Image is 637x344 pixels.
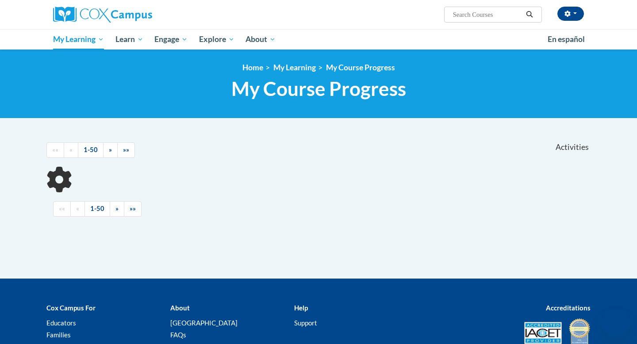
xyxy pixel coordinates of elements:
a: Engage [149,29,193,50]
span: Explore [199,34,234,45]
span: En español [548,34,585,44]
span: «« [52,146,58,153]
input: Search Courses [452,9,523,20]
span: »» [123,146,129,153]
span: « [76,205,79,212]
a: FAQs [170,331,186,339]
a: Support [294,319,317,327]
a: 1-50 [78,142,104,158]
a: Begining [53,201,71,217]
a: Families [46,331,71,339]
a: Educators [46,319,76,327]
a: End [124,201,142,217]
span: About [246,34,276,45]
a: Explore [193,29,240,50]
span: »» [130,205,136,212]
a: Next [110,201,124,217]
a: About [240,29,282,50]
a: My Learning [273,63,316,72]
a: En español [542,30,591,49]
a: Learn [110,29,149,50]
span: » [109,146,112,153]
span: My Course Progress [231,77,406,100]
span: Engage [154,34,188,45]
span: Activities [556,142,589,152]
button: Search [523,9,536,20]
span: « [69,146,73,153]
span: My Learning [53,34,104,45]
b: Cox Campus For [46,304,96,312]
a: My Course Progress [326,63,395,72]
a: [GEOGRAPHIC_DATA] [170,319,238,327]
b: Accreditations [546,304,591,312]
a: End [117,142,135,158]
button: Account Settings [557,7,584,21]
a: Previous [64,142,78,158]
b: Help [294,304,308,312]
a: Next [103,142,118,158]
a: My Learning [47,29,110,50]
iframe: Button to launch messaging window [602,309,630,337]
b: About [170,304,190,312]
a: 1-50 [84,201,110,217]
span: Learn [115,34,143,45]
a: Home [242,63,263,72]
div: Main menu [40,29,597,50]
a: Cox Campus [53,7,221,23]
img: Cox Campus [53,7,152,23]
img: Accredited IACET® Provider [524,322,562,344]
span: «« [59,205,65,212]
a: Previous [70,201,85,217]
a: Begining [46,142,64,158]
span: » [115,205,119,212]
